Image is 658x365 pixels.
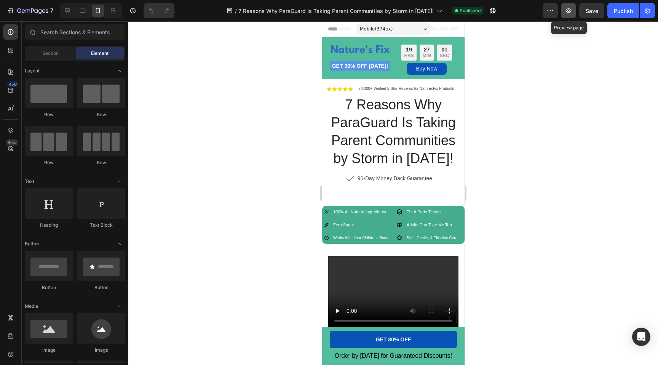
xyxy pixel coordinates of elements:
div: Row [77,111,125,118]
span: Toggle open [113,238,125,250]
span: Button [25,240,39,247]
div: Row [25,159,73,166]
span: Section [42,50,59,57]
div: Button [77,284,125,291]
p: 7 [50,6,53,15]
div: Image [25,347,73,354]
span: Media [25,303,38,310]
iframe: Design area [322,21,465,365]
span: 7 Reasons Why ParaGuard Is Taking Parent Communities by Storm in [DATE]! [238,7,434,15]
div: Row [25,111,73,118]
div: Open Intercom Messenger [632,328,650,346]
span: Layout [25,67,40,74]
div: Text Block [77,222,125,229]
span: Text [25,178,34,185]
div: Image [77,347,125,354]
button: Publish [607,3,639,18]
div: Beta [6,139,18,146]
div: Heading [25,222,73,229]
div: Button [25,284,73,291]
div: 450 [7,81,18,87]
div: Row [77,159,125,166]
div: Undo/Redo [144,3,174,18]
span: Element [91,50,109,57]
span: / [235,7,237,15]
span: Published [460,7,481,14]
span: Toggle open [113,65,125,77]
span: Save [586,8,598,14]
span: Toggle open [113,175,125,187]
span: Toggle open [113,300,125,312]
input: Search Sections & Elements [25,24,125,40]
button: 7 [3,3,57,18]
button: Save [579,3,604,18]
div: Publish [614,7,633,15]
